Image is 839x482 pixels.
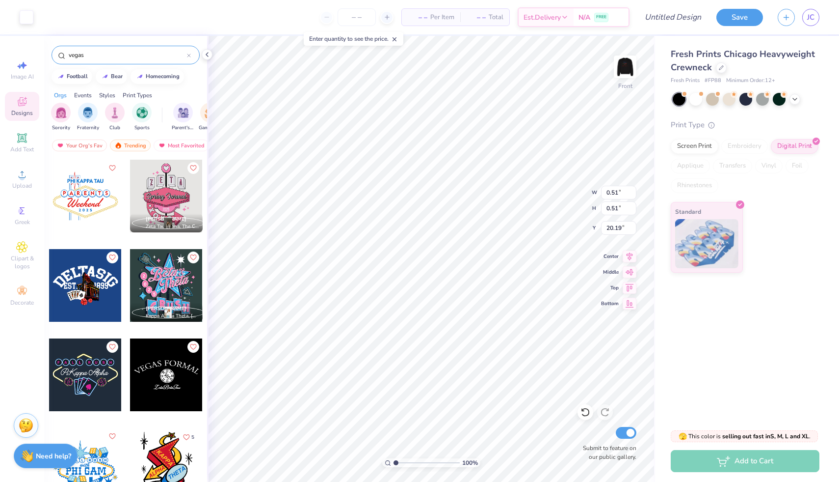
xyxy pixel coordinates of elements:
[136,107,148,118] img: Sports Image
[304,32,403,46] div: Enter quantity to see the price.
[52,140,107,151] div: Your Org's Fav
[615,57,635,77] img: Front
[721,139,768,154] div: Embroidery
[51,103,71,132] div: filter for Sorority
[601,253,619,260] span: Center
[637,7,709,27] input: Untitled Design
[146,305,186,312] span: [PERSON_NAME]
[105,103,125,132] button: filter button
[786,159,809,173] div: Foil
[671,139,718,154] div: Screen Print
[466,12,486,23] span: – –
[154,140,209,151] div: Most Favorited
[146,223,199,230] span: Zeta Tau Alpha, The College of [US_STATE]
[671,119,819,131] div: Print Type
[716,9,763,26] button: Save
[675,219,738,268] img: Standard
[10,145,34,153] span: Add Text
[172,103,194,132] button: filter button
[146,74,180,79] div: homecoming
[57,74,65,80] img: trend_line.gif
[191,435,194,440] span: 5
[146,216,186,223] span: [PERSON_NAME]
[172,103,194,132] div: filter for Parent's Weekend
[74,91,92,100] div: Events
[679,432,687,441] span: 🫣
[68,50,187,60] input: Try "Alpha"
[106,162,118,174] button: Like
[722,432,809,440] strong: selling out fast in S, M, L and XL
[578,12,590,23] span: N/A
[109,124,120,132] span: Club
[134,124,150,132] span: Sports
[726,77,775,85] span: Minimum Order: 12 +
[596,14,606,21] span: FREE
[146,312,199,320] span: Kappa Alpha Theta, [GEOGRAPHIC_DATA]
[187,341,199,353] button: Like
[67,74,88,79] div: football
[802,9,819,26] a: JC
[99,91,115,100] div: Styles
[178,107,189,118] img: Parent's Weekend Image
[101,74,109,80] img: trend_line.gif
[577,444,636,461] label: Submit to feature on our public gallery.
[96,69,127,84] button: bear
[77,124,99,132] span: Fraternity
[111,74,123,79] div: bear
[106,430,118,442] button: Like
[106,252,118,263] button: Like
[524,12,561,23] span: Est. Delivery
[106,341,118,353] button: Like
[705,77,721,85] span: # FP88
[54,91,67,100] div: Orgs
[713,159,752,173] div: Transfers
[671,178,718,193] div: Rhinestones
[132,103,152,132] button: filter button
[77,103,99,132] button: filter button
[671,159,710,173] div: Applique
[114,142,122,149] img: trending.gif
[10,299,34,307] span: Decorate
[51,103,71,132] button: filter button
[109,107,120,118] img: Club Image
[807,12,814,23] span: JC
[11,73,34,81] span: Image AI
[105,103,125,132] div: filter for Club
[618,82,632,90] div: Front
[136,74,144,80] img: trend_line.gif
[15,218,30,226] span: Greek
[199,124,221,132] span: Game Day
[601,300,619,307] span: Bottom
[187,162,199,174] button: Like
[55,107,67,118] img: Sorority Image
[131,69,184,84] button: homecoming
[52,124,70,132] span: Sorority
[199,103,221,132] div: filter for Game Day
[12,182,32,190] span: Upload
[601,284,619,291] span: Top
[675,206,701,217] span: Standard
[52,69,92,84] button: football
[77,103,99,132] div: filter for Fraternity
[5,255,39,270] span: Clipart & logos
[771,139,818,154] div: Digital Print
[199,103,221,132] button: filter button
[671,48,815,73] span: Fresh Prints Chicago Heavyweight Crewneck
[408,12,427,23] span: – –
[132,103,152,132] div: filter for Sports
[489,12,503,23] span: Total
[56,142,64,149] img: most_fav.gif
[123,91,152,100] div: Print Types
[755,159,783,173] div: Vinyl
[172,124,194,132] span: Parent's Weekend
[36,452,71,461] strong: Need help?
[179,430,199,444] button: Like
[82,107,93,118] img: Fraternity Image
[187,252,199,263] button: Like
[430,12,454,23] span: Per Item
[110,140,151,151] div: Trending
[158,142,166,149] img: most_fav.gif
[338,8,376,26] input: – –
[205,107,216,118] img: Game Day Image
[671,77,700,85] span: Fresh Prints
